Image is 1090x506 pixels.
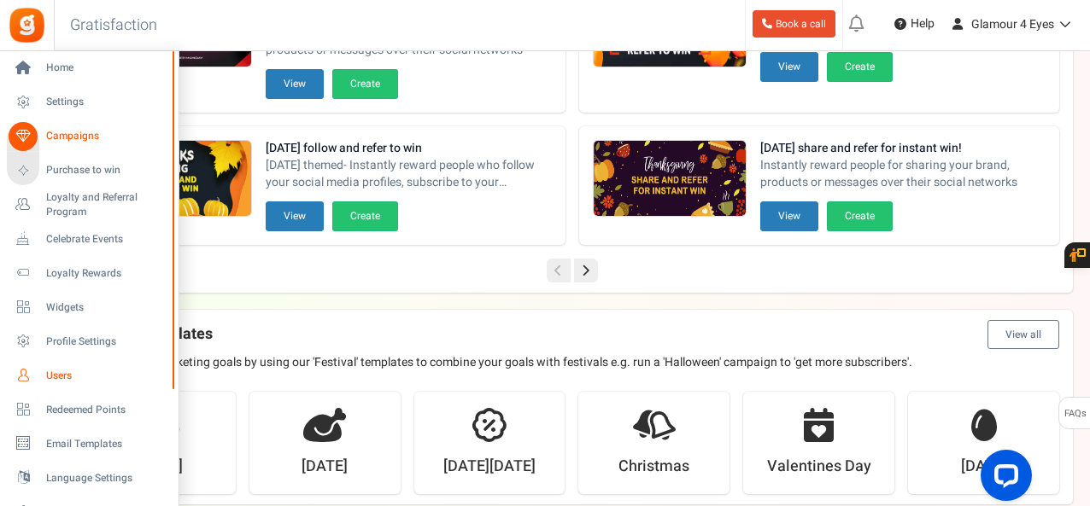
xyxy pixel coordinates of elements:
[266,201,324,231] button: View
[7,327,171,356] a: Profile Settings
[85,320,1059,349] h4: Festival templates
[51,9,176,43] h3: Gratisfaction
[8,6,46,44] img: Gratisfaction
[594,141,746,218] img: Recommended Campaigns
[760,140,1046,157] strong: [DATE] share and refer for instant win!
[906,15,935,32] span: Help
[7,361,171,390] a: Users
[46,471,166,486] span: Language Settings
[46,403,166,417] span: Redeemed Points
[888,10,941,38] a: Help
[46,334,166,349] span: Profile Settings
[46,129,166,143] span: Campaigns
[7,122,171,151] a: Campaigns
[7,429,171,458] a: Email Templates
[7,88,171,117] a: Settings
[302,456,348,478] strong: [DATE]
[961,456,1007,478] strong: [DATE]
[46,266,166,281] span: Loyalty Rewards
[46,61,166,75] span: Home
[46,300,166,315] span: Widgets
[7,156,171,185] a: Purchase to win
[332,201,398,231] button: Create
[1064,398,1087,430] span: FAQs
[827,52,893,82] button: Create
[266,140,552,157] strong: [DATE] follow and refer to win
[760,52,818,82] button: View
[7,293,171,322] a: Widgets
[827,201,893,231] button: Create
[7,224,171,253] a: Celebrate Events
[7,395,171,424] a: Redeemed Points
[46,232,166,247] span: Celebrate Events
[753,10,835,38] a: Book a call
[7,190,171,219] a: Loyalty and Referral Program
[987,320,1059,349] button: View all
[618,456,689,478] strong: Christmas
[46,369,166,383] span: Users
[85,354,1059,371] p: Achieve your marketing goals by using our 'Festival' templates to combine your goals with festiva...
[971,15,1054,33] span: Glamour 4 Eyes
[266,157,552,191] span: [DATE] themed- Instantly reward people who follow your social media profiles, subscribe to your n...
[46,163,166,177] span: Purchase to win
[767,456,871,478] strong: Valentines Day
[332,69,398,99] button: Create
[760,157,1046,191] span: Instantly reward people for sharing your brand, products or messages over their social networks
[7,259,171,288] a: Loyalty Rewards
[443,456,536,478] strong: [DATE][DATE]
[46,190,171,219] span: Loyalty and Referral Program
[760,201,818,231] button: View
[7,54,171,83] a: Home
[266,69,324,99] button: View
[7,463,171,492] a: Language Settings
[46,95,166,109] span: Settings
[46,437,166,451] span: Email Templates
